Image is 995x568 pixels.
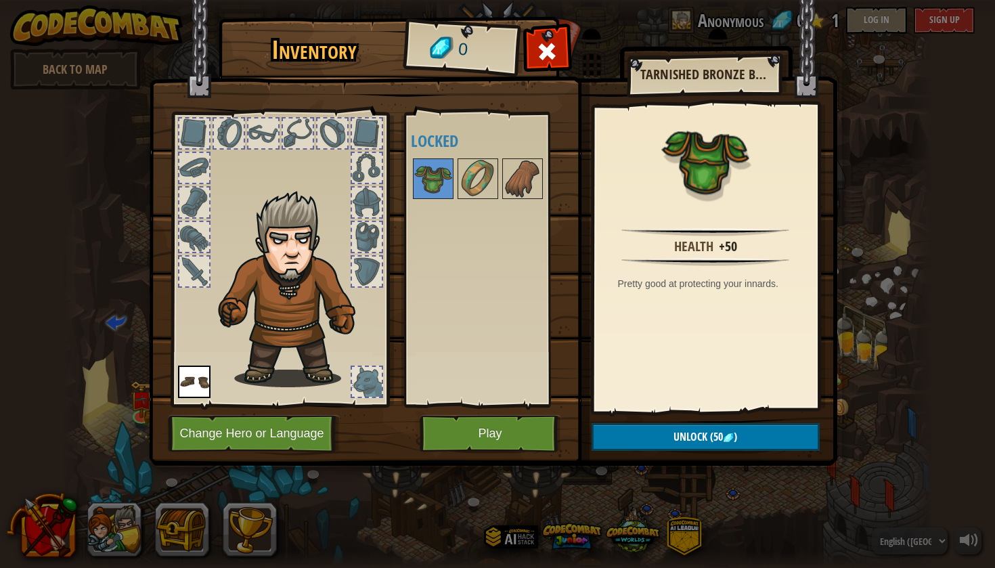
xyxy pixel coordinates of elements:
[674,237,713,257] div: Health
[457,37,468,62] span: 0
[504,160,541,198] img: portrait.png
[723,433,734,443] img: gem.png
[621,228,789,236] img: hr.png
[420,415,561,452] button: Play
[621,258,789,266] img: hr.png
[673,429,707,444] span: Unlock
[734,429,737,444] span: )
[411,132,571,150] h4: Locked
[414,160,452,198] img: portrait.png
[707,429,723,444] span: (50
[459,160,497,198] img: portrait.png
[592,423,820,451] button: Unlock(50)
[618,277,800,290] div: Pretty good at protecting your innards.
[661,116,749,204] img: portrait.png
[228,36,401,64] h1: Inventory
[640,67,768,82] h2: Tarnished Bronze Breastplate
[719,237,737,257] div: +50
[168,415,340,452] button: Change Hero or Language
[178,366,211,398] img: portrait.png
[212,190,378,387] img: hair_m2.png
